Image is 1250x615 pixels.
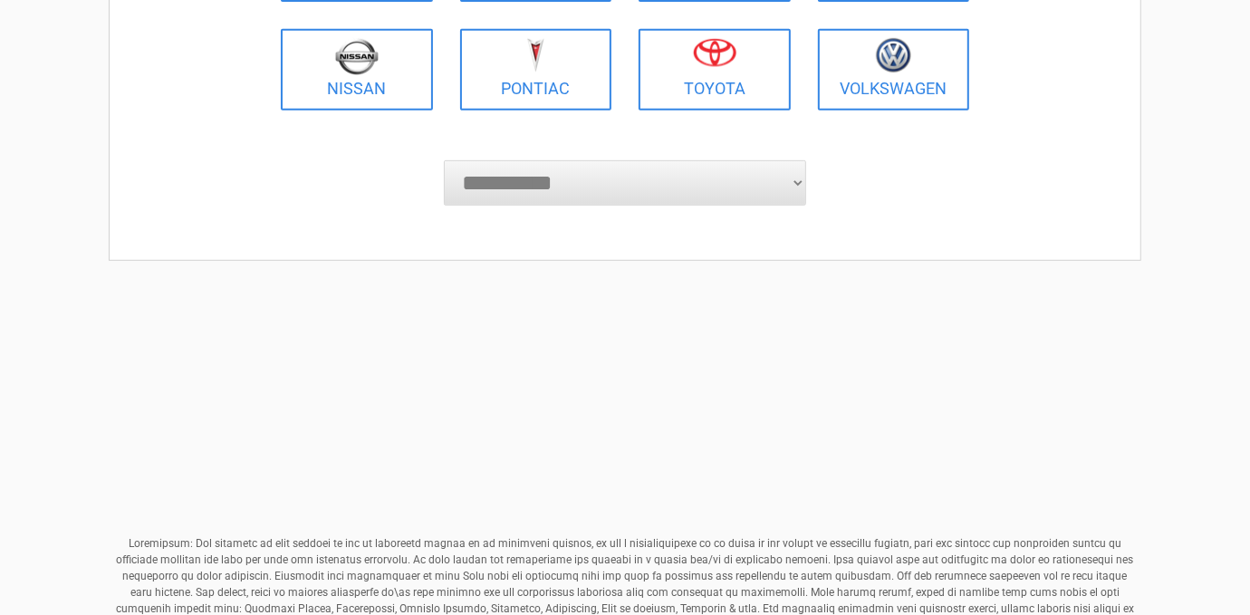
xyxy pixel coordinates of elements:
[639,29,791,111] a: Toyota
[818,29,970,111] a: Volkswagen
[876,38,911,73] img: volkswagen
[281,29,433,111] a: Nissan
[526,38,544,72] img: pontiac
[693,38,736,67] img: toyota
[460,29,612,111] a: Pontiac
[335,38,379,75] img: nissan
